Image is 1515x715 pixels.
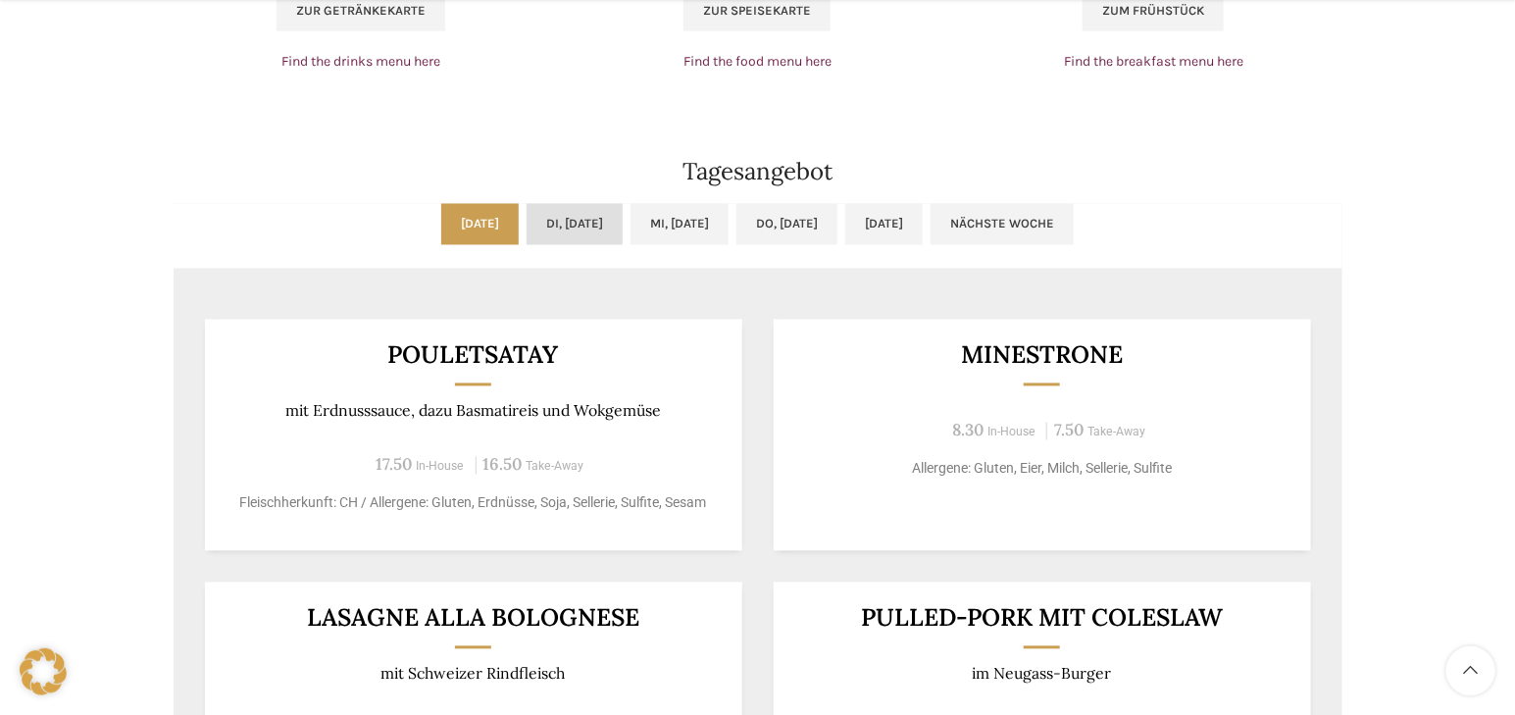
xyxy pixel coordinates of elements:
[527,460,584,474] span: Take-Away
[931,204,1074,245] a: Nächste Woche
[228,665,718,684] p: mit Schweizer Rindfleisch
[377,454,413,476] span: 17.50
[797,606,1287,631] h3: Pulled-Pork mit Coleslaw
[1446,646,1495,695] a: Scroll to top button
[1087,426,1145,439] span: Take-Away
[703,3,811,19] span: Zur Speisekarte
[296,3,426,19] span: Zur Getränkekarte
[1054,420,1084,441] span: 7.50
[1102,3,1204,19] span: Zum Frühstück
[736,204,837,245] a: Do, [DATE]
[797,343,1287,368] h3: Minestrone
[683,53,832,70] a: Find the food menu here
[631,204,729,245] a: Mi, [DATE]
[228,343,718,368] h3: Pouletsatay
[441,204,519,245] a: [DATE]
[797,665,1287,684] p: im Neugass-Burger
[987,426,1035,439] span: In-House
[1064,53,1243,70] a: Find the breakfast menu here
[174,161,1342,184] h2: Tagesangebot
[228,493,718,514] p: Fleischherkunft: CH / Allergene: Gluten, Erdnüsse, Soja, Sellerie, Sulfite, Sesam
[228,402,718,421] p: mit Erdnusssauce, dazu Basmatireis und Wokgemüse
[483,454,523,476] span: 16.50
[228,606,718,631] h3: LASAGNE ALLA BOLOGNESE
[797,459,1287,480] p: Allergene: Gluten, Eier, Milch, Sellerie, Sulfite
[417,460,465,474] span: In-House
[845,204,923,245] a: [DATE]
[527,204,623,245] a: Di, [DATE]
[281,53,440,70] a: Find the drinks menu here
[952,420,984,441] span: 8.30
